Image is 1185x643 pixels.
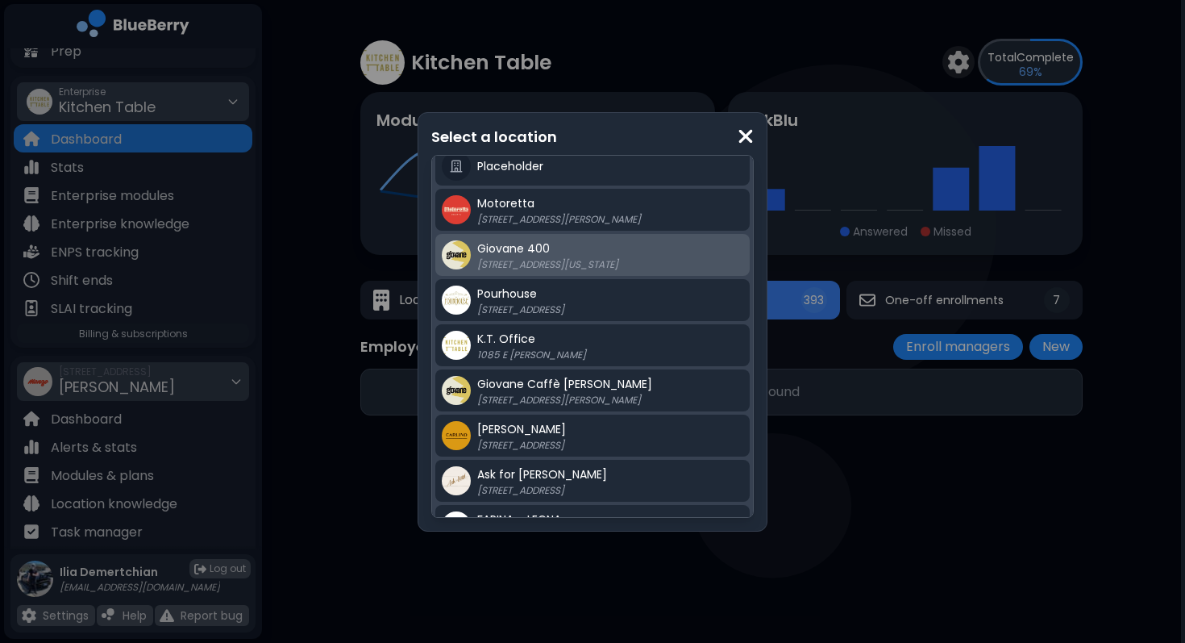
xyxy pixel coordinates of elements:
[477,511,561,528] span: FARINA a LEGNA
[477,466,607,482] span: Ask for [PERSON_NAME]
[477,331,535,347] span: K.T. Office
[442,511,471,541] img: company thumbnail
[442,240,471,269] img: company thumbnail
[477,349,679,361] p: 1085 E [PERSON_NAME]
[477,303,679,316] p: [STREET_ADDRESS]
[442,376,471,405] img: company thumbnail
[477,376,652,392] span: Giovane Caffè [PERSON_NAME]
[477,394,679,407] p: [STREET_ADDRESS][PERSON_NAME]
[442,466,471,495] img: company thumbnail
[431,126,754,148] p: Select a location
[477,240,550,257] span: Giovane 400
[477,286,537,302] span: Pourhouse
[477,258,679,271] p: [STREET_ADDRESS][US_STATE]
[477,195,534,211] span: Motoretta
[442,286,471,315] img: company thumbnail
[442,331,471,360] img: company thumbnail
[738,126,754,148] img: close icon
[442,421,471,450] img: company thumbnail
[477,484,679,497] p: [STREET_ADDRESS]
[442,195,471,224] img: company thumbnail
[477,158,543,174] span: Placeholder
[477,439,679,452] p: [STREET_ADDRESS]
[477,421,566,437] span: [PERSON_NAME]
[477,213,679,226] p: [STREET_ADDRESS][PERSON_NAME]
